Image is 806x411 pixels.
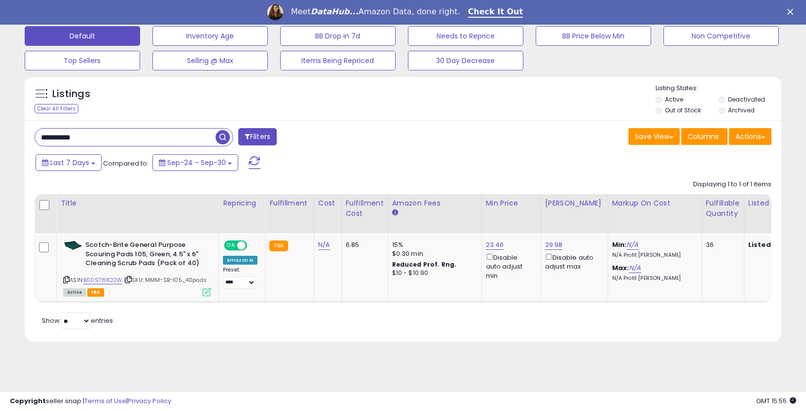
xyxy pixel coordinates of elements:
div: Preset: [223,267,257,289]
label: Active [665,95,683,103]
button: BB Price Below Min [536,26,651,46]
b: Min: [612,240,627,249]
div: 15% [392,240,474,249]
h5: Listings [52,87,90,101]
a: Privacy Policy [128,396,171,406]
a: 29.98 [545,240,563,250]
div: $0.30 min [392,249,474,258]
span: Last 7 Days [50,158,89,168]
div: Clear All Filters [35,104,78,113]
button: 30 Day Decrease [408,51,523,70]
span: ON [225,241,237,250]
span: Sep-24 - Sep-30 [167,158,226,168]
div: Meet Amazon Data, done right. [291,7,460,17]
button: Actions [729,128,771,145]
button: Filters [238,128,277,145]
a: B00978XCOW [83,276,122,284]
div: Fulfillable Quantity [706,198,740,219]
button: Top Sellers [25,51,140,70]
span: Show: entries [42,316,113,325]
button: Needs to Reprice [408,26,523,46]
p: Listing States: [656,84,781,93]
div: Cost [318,198,337,208]
div: Close [787,9,797,15]
div: Amazon AI [223,256,257,265]
th: The percentage added to the cost of goods (COGS) that forms the calculator for Min & Max prices. [608,194,701,233]
small: FBA [269,240,288,251]
small: Amazon Fees. [392,208,398,217]
div: Fulfillment [269,198,309,208]
b: Reduced Prof. Rng. [392,260,457,269]
p: N/A Profit [PERSON_NAME] [612,275,694,282]
div: Disable auto adjust min [486,252,533,280]
i: DataHub... [311,7,359,16]
button: Selling @ Max [152,51,268,70]
div: seller snap | | [10,397,171,406]
a: N/A [318,240,330,250]
button: Sep-24 - Sep-30 [152,154,238,171]
img: Profile image for Georgie [267,4,283,20]
a: 23.46 [486,240,504,250]
button: Last 7 Days [36,154,102,171]
div: ASIN: [63,240,211,295]
button: Default [25,26,140,46]
a: N/A [626,240,638,250]
button: BB Drop in 7d [280,26,396,46]
div: Markup on Cost [612,198,697,208]
div: Fulfillment Cost [346,198,384,219]
b: Scotch-Brite General Purpose Scouring Pads 105, Green, 4.5" x 6" Cleaning Scrub Pads (Pack of 40) [85,240,205,271]
span: FBA [87,288,104,297]
strong: Copyright [10,396,46,406]
div: 6.85 [346,240,380,249]
button: Inventory Age [152,26,268,46]
p: N/A Profit [PERSON_NAME] [612,252,694,259]
div: [PERSON_NAME] [545,198,604,208]
a: N/A [629,263,641,273]
div: Min Price [486,198,537,208]
div: Displaying 1 to 1 of 1 items [693,180,771,189]
span: OFF [246,241,261,250]
a: Terms of Use [84,396,126,406]
div: $10 - $10.90 [392,269,474,277]
a: Check It Out [468,7,523,18]
span: Compared to: [103,159,148,168]
span: 2025-10-9 15:55 GMT [756,396,796,406]
img: 41vntNWBGsL._SL40_.jpg [63,240,83,250]
label: Deactivated [728,95,765,103]
label: Out of Stock [665,106,701,114]
div: Amazon Fees [392,198,477,208]
span: Columns [688,132,719,141]
div: 36 [706,240,736,249]
button: Columns [681,128,728,145]
button: Items Being Repriced [280,51,396,70]
div: Title [61,198,215,208]
button: Non Competitive [663,26,779,46]
button: Save View [628,128,680,145]
b: Listed Price: [748,240,793,249]
label: Archived [728,106,755,114]
span: All listings currently available for purchase on Amazon [63,288,86,297]
b: Max: [612,263,629,273]
span: | SKU: MMM-SB-105_40pads [124,276,207,284]
div: Repricing [223,198,261,208]
div: Disable auto adjust max [545,252,600,271]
